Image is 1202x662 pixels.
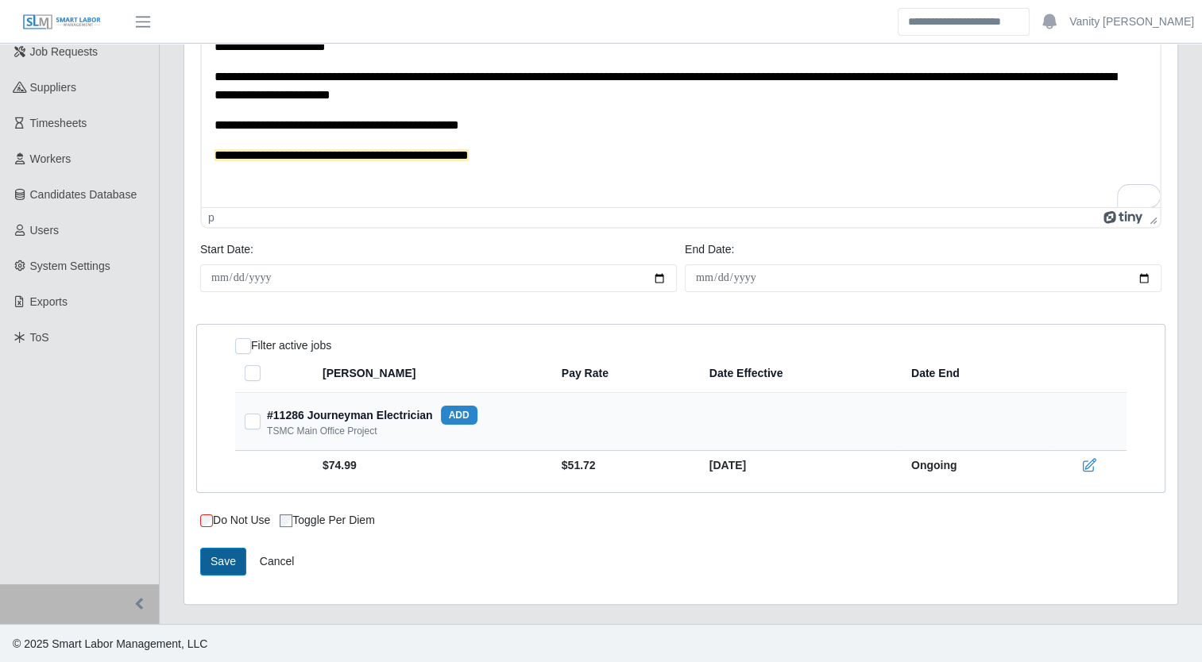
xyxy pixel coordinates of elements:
span: System Settings [30,260,110,272]
div: Press the Up and Down arrow keys to resize the editor. [1143,208,1160,227]
th: [PERSON_NAME] [313,354,549,393]
span: ToS [30,331,49,344]
td: Ongoing [899,451,1049,480]
span: Workers [30,152,72,165]
th: Pay Rate [549,354,697,393]
td: [DATE] [697,451,899,480]
div: Filter active jobs [235,337,331,354]
th: Date End [899,354,1049,393]
a: Powered by Tiny [1103,211,1143,224]
label: Toggle per diem [280,512,375,529]
div: TSMC Main Office Project [267,425,377,437]
span: Exports [30,295,68,308]
span: © 2025 Smart Labor Management, LLC [13,637,207,650]
div: p [208,211,215,224]
span: Suppliers [30,81,76,94]
input: Do Not Use [200,514,213,527]
td: $51.72 [549,451,697,480]
input: Search [898,8,1030,36]
label: End Date: [685,241,734,258]
label: Start Date: [200,241,253,258]
a: Cancel [249,548,305,575]
button: Save [200,548,246,575]
label: Do Not Use [200,512,270,529]
input: Toggle per diem [280,514,292,527]
th: Date Effective [697,354,899,393]
div: #11286 Journeyman Electrician [267,406,477,425]
span: Timesheets [30,117,87,129]
span: Job Requests [30,45,99,58]
td: $74.99 [313,451,549,480]
a: Vanity [PERSON_NAME] [1069,13,1194,30]
span: Users [30,224,60,237]
img: SLM Logo [22,13,102,31]
span: Candidates Database [30,188,137,201]
button: add [441,406,477,425]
